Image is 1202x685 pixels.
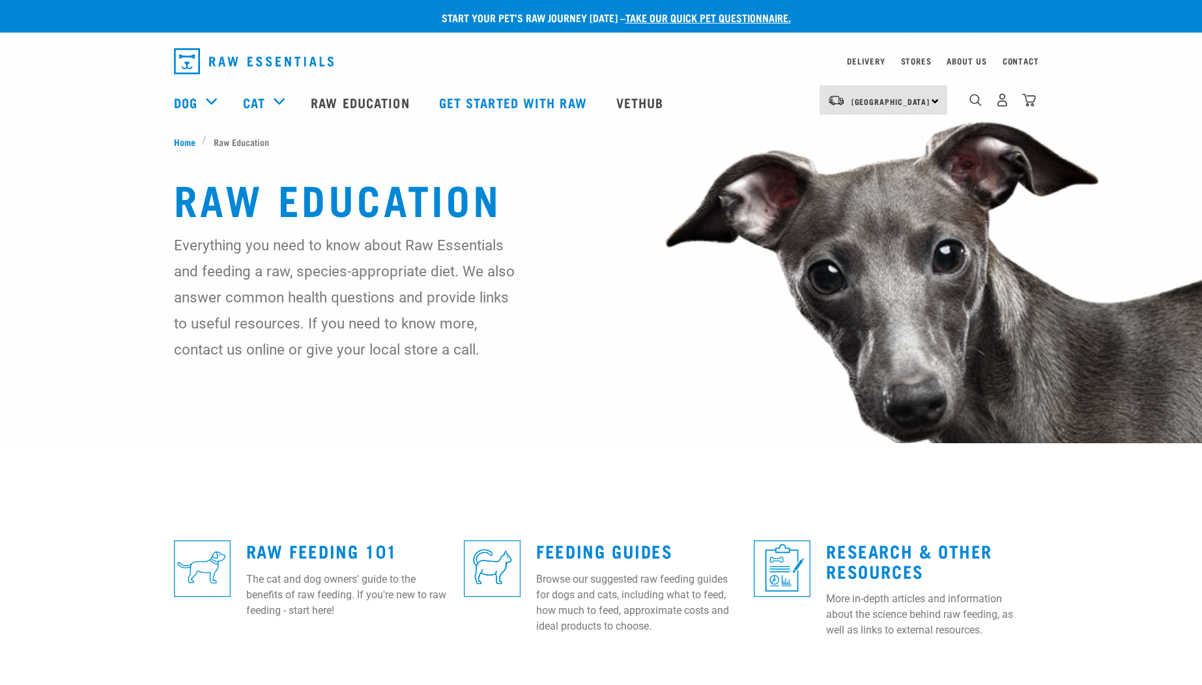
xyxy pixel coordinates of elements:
a: take our quick pet questionnaire. [625,14,791,20]
a: Raw Education [298,76,425,128]
img: re-icons-healthcheck1-sq-blue.png [754,540,810,597]
img: user.png [995,93,1009,107]
a: Get started with Raw [426,76,603,128]
a: About Us [947,59,986,63]
h1: Raw Education [174,175,1029,222]
p: Everything you need to know about Raw Essentials and feeding a raw, species-appropriate diet. We ... [174,232,516,362]
a: Vethub [603,76,680,128]
a: Cat [243,93,265,112]
nav: breadcrumbs [174,135,1029,149]
nav: dropdown navigation [164,43,1039,80]
img: re-icons-dog3-sq-blue.png [174,540,231,597]
img: van-moving.png [827,95,845,106]
a: Delivery [847,59,885,63]
img: home-icon@2x.png [1022,93,1036,107]
p: The cat and dog owners' guide to the benefits of raw feeding. If you're new to raw feeding - star... [246,572,448,619]
p: Browse our suggested raw feeding guides for dogs and cats, including what to feed, how much to fe... [536,572,738,634]
a: Feeding Guides [536,546,672,555]
a: Dog [174,93,197,112]
p: More in-depth articles and information about the science behind raw feeding, as well as links to ... [826,591,1028,638]
a: Contact [1003,59,1039,63]
a: Stores [901,59,932,63]
a: Research & Other Resources [826,546,992,576]
span: Home [174,135,195,149]
img: re-icons-cat2-sq-blue.png [464,540,521,597]
span: [GEOGRAPHIC_DATA] [851,99,930,104]
img: Raw Essentials Logo [174,48,334,74]
a: Raw Feeding 101 [246,546,397,555]
a: Home [174,135,203,149]
img: home-icon-1@2x.png [969,94,982,106]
